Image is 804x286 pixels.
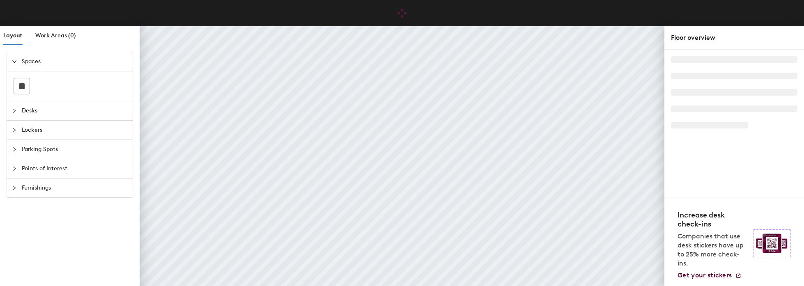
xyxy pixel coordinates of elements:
[22,52,128,71] span: Spaces
[22,159,128,178] span: Points of Interest
[22,140,128,159] span: Parking Spots
[671,33,797,43] div: Floor overview
[678,271,732,279] span: Get your stickers
[35,32,76,39] span: Work Areas (0)
[12,59,17,64] span: expanded
[753,229,791,257] img: Sticker logo
[678,271,742,279] a: Get your stickers
[12,108,17,113] span: collapsed
[678,210,748,229] h4: Increase desk check-ins
[22,121,128,140] span: Lockers
[22,178,128,197] span: Furnishings
[12,128,17,133] span: collapsed
[12,147,17,152] span: collapsed
[3,32,22,39] span: Layout
[12,166,17,171] span: collapsed
[12,185,17,190] span: collapsed
[678,232,748,268] p: Companies that use desk stickers have up to 25% more check-ins.
[22,101,128,120] span: Desks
